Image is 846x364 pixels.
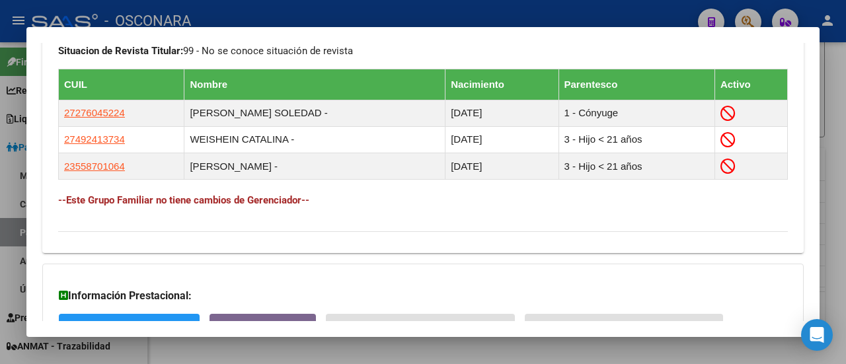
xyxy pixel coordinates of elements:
td: [PERSON_NAME] SOLEDAD - [184,100,445,126]
th: CUIL [59,69,184,100]
td: 1 - Cónyuge [558,100,714,126]
h3: Información Prestacional: [59,288,787,304]
span: SUR / SURGE / INTEGR. [83,320,189,332]
th: Parentesco [558,69,714,100]
button: SUR / SURGE / INTEGR. [59,314,200,338]
span: 27492413734 [64,133,125,145]
td: [DATE] [445,126,558,153]
span: 27276045224 [64,107,125,118]
strong: Situacion de Revista Titular: [58,45,183,57]
span: Not. Internacion / Censo Hosp. [553,320,712,332]
th: Nacimiento [445,69,558,100]
td: WEISHEIN CATALINA - [184,126,445,153]
button: Trazabilidad [210,314,316,338]
th: Nombre [184,69,445,100]
span: Trazabilidad [237,320,305,332]
td: 3 - Hijo < 21 años [558,126,714,153]
span: Sin Certificado Discapacidad [352,320,504,332]
th: Activo [714,69,787,100]
span: 23558701064 [64,161,125,172]
button: Sin Certificado Discapacidad [326,314,515,338]
td: [PERSON_NAME] - [184,153,445,180]
span: 99 - No se conoce situación de revista [58,45,353,57]
h4: --Este Grupo Familiar no tiene cambios de Gerenciador-- [58,193,788,207]
td: [DATE] [445,153,558,180]
div: Open Intercom Messenger [801,319,833,351]
td: [DATE] [445,100,558,126]
td: 3 - Hijo < 21 años [558,153,714,180]
button: Not. Internacion / Censo Hosp. [525,314,723,338]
